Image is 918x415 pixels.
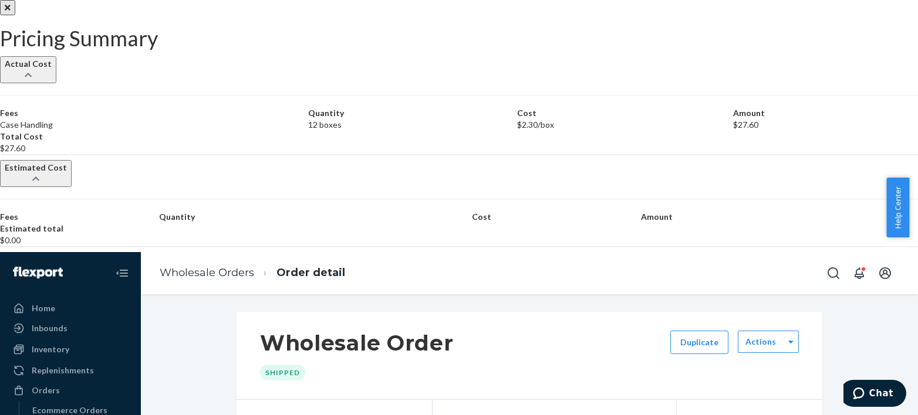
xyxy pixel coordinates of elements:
[159,211,472,223] th: Quantity
[308,107,517,119] th: Quantity
[517,120,554,130] span: $2.30 /box
[641,211,918,223] th: Amount
[733,120,758,130] span: $27.60
[5,58,52,70] p: Actual Cost
[308,119,517,131] td: 12 boxes
[472,211,641,223] th: Cost
[26,8,50,19] span: Chat
[733,107,918,119] th: Amount
[517,107,733,119] th: Cost
[5,162,67,174] p: Estimated Cost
